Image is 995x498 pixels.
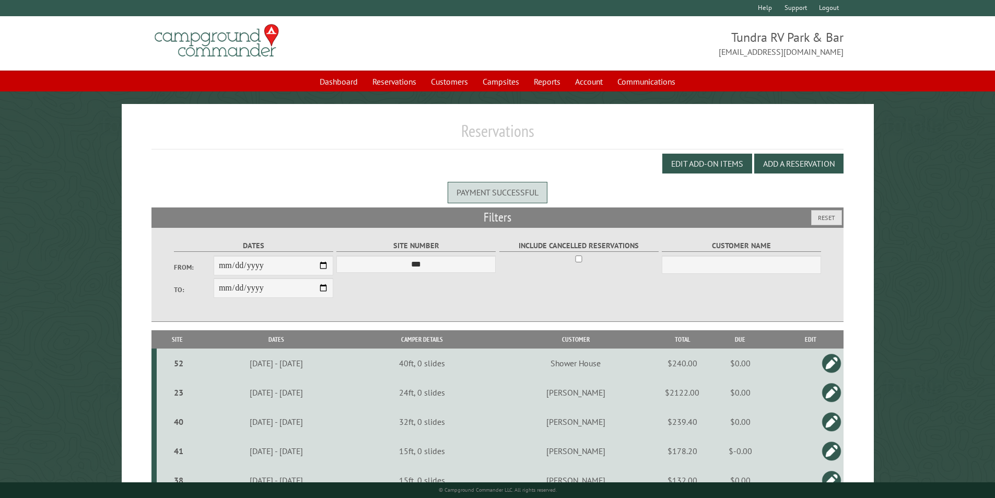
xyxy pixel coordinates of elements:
[161,416,197,427] div: 40
[354,330,490,349] th: Camper Details
[161,475,197,485] div: 38
[662,154,752,173] button: Edit Add-on Items
[174,240,333,252] label: Dates
[198,330,354,349] th: Dates
[703,436,777,466] td: $-0.00
[354,466,490,495] td: 15ft, 0 slides
[354,378,490,407] td: 24ft, 0 slides
[174,285,214,295] label: To:
[661,436,703,466] td: $178.20
[661,378,703,407] td: $2122.00
[811,210,842,225] button: Reset
[569,72,609,91] a: Account
[662,240,821,252] label: Customer Name
[313,72,364,91] a: Dashboard
[490,466,661,495] td: [PERSON_NAME]
[661,407,703,436] td: $239.40
[661,349,703,378] td: $240.00
[754,154,844,173] button: Add a Reservation
[366,72,423,91] a: Reservations
[661,330,703,349] th: Total
[151,121,844,149] h1: Reservations
[490,330,661,349] th: Customer
[703,378,777,407] td: $0.00
[157,330,198,349] th: Site
[439,487,557,493] small: © Campground Commander LLC. All rights reserved.
[490,407,661,436] td: [PERSON_NAME]
[151,20,282,61] img: Campground Commander
[476,72,525,91] a: Campsites
[661,466,703,495] td: $132.00
[425,72,474,91] a: Customers
[703,466,777,495] td: $0.00
[354,436,490,466] td: 15ft, 0 slides
[490,378,661,407] td: [PERSON_NAME]
[703,407,777,436] td: $0.00
[174,262,214,272] label: From:
[703,330,777,349] th: Due
[151,207,844,227] h2: Filters
[611,72,682,91] a: Communications
[200,387,353,398] div: [DATE] - [DATE]
[200,475,353,485] div: [DATE] - [DATE]
[498,29,844,58] span: Tundra RV Park & Bar [EMAIL_ADDRESS][DOMAIN_NAME]
[703,349,777,378] td: $0.00
[490,349,661,378] td: Shower House
[336,240,496,252] label: Site Number
[161,446,197,456] div: 41
[200,446,353,456] div: [DATE] - [DATE]
[499,240,659,252] label: Include Cancelled Reservations
[161,387,197,398] div: 23
[161,358,197,368] div: 52
[354,349,490,378] td: 40ft, 0 slides
[200,358,353,368] div: [DATE] - [DATE]
[490,436,661,466] td: [PERSON_NAME]
[354,407,490,436] td: 32ft, 0 slides
[448,182,547,203] div: Payment successful
[200,416,353,427] div: [DATE] - [DATE]
[777,330,844,349] th: Edit
[528,72,567,91] a: Reports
